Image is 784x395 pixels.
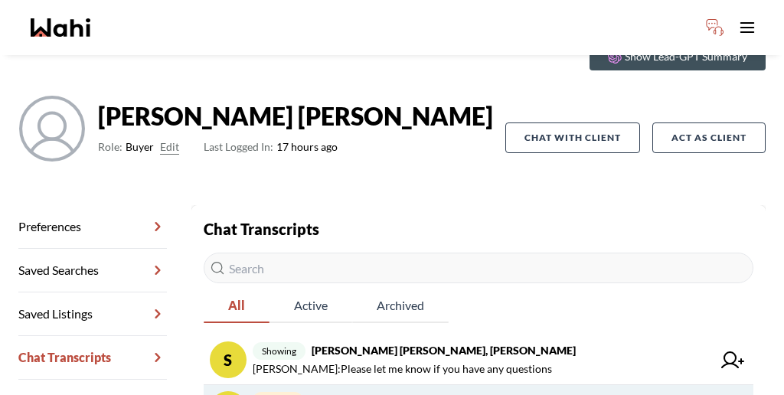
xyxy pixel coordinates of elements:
a: Preferences [18,205,167,249]
button: Archived [352,289,449,323]
a: sshowing[PERSON_NAME] [PERSON_NAME], [PERSON_NAME][PERSON_NAME]:Please let me know if you have an... [204,335,753,385]
span: All [204,289,269,322]
button: Show Lead-GPT Summary [590,43,766,70]
a: Chat Transcripts [18,336,167,380]
button: Active [269,289,352,323]
span: 17 hours ago [204,138,338,156]
strong: [PERSON_NAME] [PERSON_NAME], [PERSON_NAME] [312,344,576,357]
button: Chat with client [505,122,640,153]
a: Wahi homepage [31,18,90,37]
a: Saved Listings [18,292,167,336]
span: Buyer [126,138,154,156]
span: Archived [352,289,449,322]
strong: Chat Transcripts [204,220,319,238]
p: Show Lead-GPT Summary [625,49,747,64]
span: Last Logged In: [204,140,273,153]
span: showing [253,342,305,360]
input: Search [204,253,753,283]
button: All [204,289,269,323]
span: [PERSON_NAME] : Please let me know if you have any questions [253,360,552,378]
span: Role: [98,138,122,156]
div: s [210,341,247,378]
strong: [PERSON_NAME] [PERSON_NAME] [98,101,493,132]
a: Saved Searches [18,249,167,292]
button: Act as Client [652,122,766,153]
span: Active [269,289,352,322]
button: Edit [160,138,179,156]
button: Toggle open navigation menu [732,12,763,43]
